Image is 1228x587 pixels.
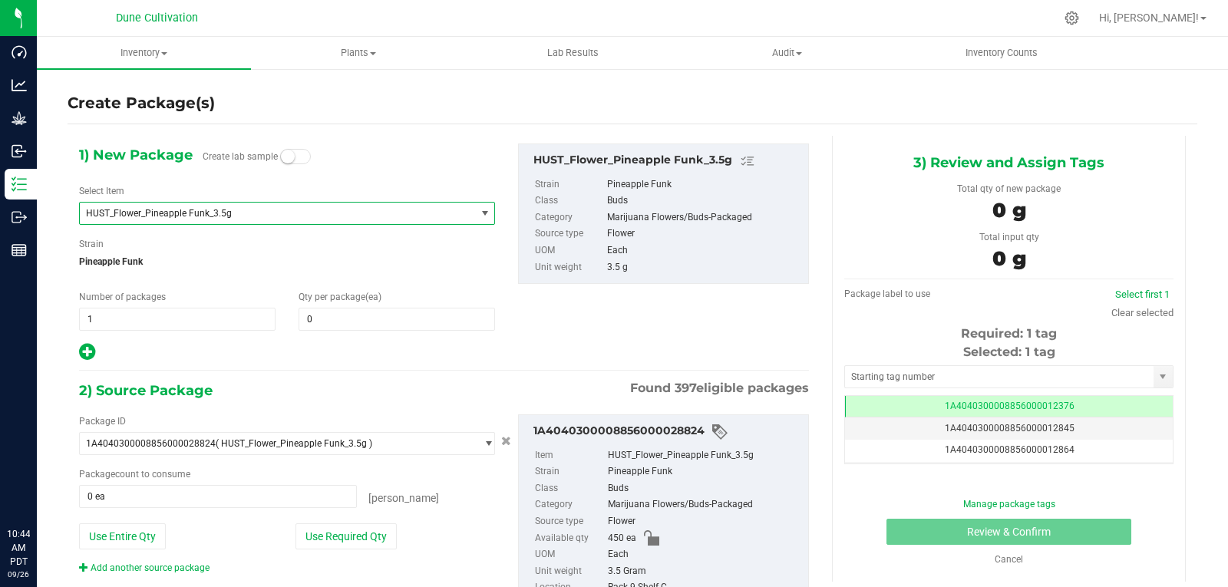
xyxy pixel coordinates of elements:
span: Add new output [79,350,95,361]
label: Available qty [535,530,605,547]
button: Use Required Qty [295,523,397,549]
inline-svg: Outbound [12,209,27,225]
label: Strain [535,176,604,193]
label: Class [535,193,604,209]
button: Cancel button [497,430,516,453]
span: select [475,203,494,224]
label: Create lab sample [203,145,278,168]
button: Use Entire Qty [79,523,166,549]
span: Inventory [37,46,251,60]
label: UOM [535,546,605,563]
div: 3.5 Gram [608,563,801,580]
div: 3.5 g [607,259,801,276]
a: Plants [251,37,465,69]
inline-svg: Inventory [12,176,27,192]
span: 1A4040300008856000012845 [945,423,1074,434]
span: Pineapple Funk [79,250,495,273]
h4: Create Package(s) [68,92,215,114]
div: Pineapple Funk [607,176,801,193]
div: Buds [608,480,801,497]
label: Unit weight [535,259,604,276]
span: Hi, [PERSON_NAME]! [1099,12,1199,24]
inline-svg: Analytics [12,77,27,93]
a: Select first 1 [1115,289,1170,300]
span: ( HUST_Flower_Pineapple Funk_3.5g ) [216,438,372,449]
div: Marijuana Flowers/Buds-Packaged [608,496,801,513]
span: Dune Cultivation [116,12,198,25]
input: 0 ea [80,486,356,507]
div: 1A4040300008856000028824 [533,423,801,441]
label: Strain [79,237,104,251]
span: Selected: 1 tag [963,345,1055,359]
div: HUST_Flower_Pineapple Funk_3.5g [608,447,801,464]
span: Found eligible packages [630,379,809,397]
label: Source type [535,226,604,242]
span: Qty per package [299,292,381,302]
div: Flower [607,226,801,242]
span: Number of packages [79,292,166,302]
a: Inventory [37,37,251,69]
span: Total qty of new package [957,183,1061,194]
p: 10:44 AM PDT [7,527,30,569]
div: Buds [607,193,801,209]
span: 0 g [992,198,1026,223]
div: Pineapple Funk [608,463,801,480]
a: Add another source package [79,562,210,573]
span: [PERSON_NAME] [368,492,439,504]
span: Package ID [79,416,126,427]
a: Lab Results [466,37,680,69]
inline-svg: Dashboard [12,45,27,60]
div: Marijuana Flowers/Buds-Packaged [607,209,801,226]
span: Total input qty [979,232,1039,242]
div: HUST_Flower_Pineapple Funk_3.5g [533,152,801,170]
label: Select Item [79,184,124,198]
span: 397 [675,381,696,395]
div: Manage settings [1062,11,1081,25]
span: select [475,433,494,454]
span: 2) Source Package [79,379,213,402]
span: 1A4040300008856000012864 [945,444,1074,455]
span: 0 g [992,246,1026,271]
a: Cancel [995,554,1023,565]
span: 3) Review and Assign Tags [913,151,1104,174]
span: select [1154,366,1173,387]
span: Package to consume [79,469,190,480]
span: Lab Results [527,46,619,60]
span: 1A4040300008856000012376 [945,401,1074,411]
button: Review & Confirm [886,519,1131,545]
div: Each [608,546,801,563]
span: Required: 1 tag [961,326,1057,341]
label: Unit weight [535,563,605,580]
input: Starting tag number [845,366,1154,387]
input: 1 [80,308,275,330]
span: Inventory Counts [945,46,1058,60]
inline-svg: Grow [12,110,27,126]
span: 1A4040300008856000028824 [86,438,216,449]
a: Clear selected [1111,307,1174,318]
a: Audit [680,37,894,69]
label: Strain [535,463,605,480]
span: 1) New Package [79,143,193,167]
label: UOM [535,242,604,259]
div: Flower [608,513,801,530]
span: (ea) [365,292,381,302]
label: Item [535,447,605,464]
span: HUST_Flower_Pineapple Funk_3.5g [86,208,454,219]
span: Plants [252,46,464,60]
inline-svg: Reports [12,242,27,258]
label: Class [535,480,605,497]
p: 09/26 [7,569,30,580]
inline-svg: Inbound [12,143,27,159]
input: 0 [299,308,494,330]
span: count [115,469,139,480]
a: Inventory Counts [894,37,1108,69]
label: Category [535,209,604,226]
label: Category [535,496,605,513]
span: Package label to use [844,289,930,299]
iframe: Resource center [15,464,61,510]
label: Source type [535,513,605,530]
span: 450 ea [608,530,636,547]
a: Manage package tags [963,499,1055,510]
span: Audit [681,46,893,60]
div: Each [607,242,801,259]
